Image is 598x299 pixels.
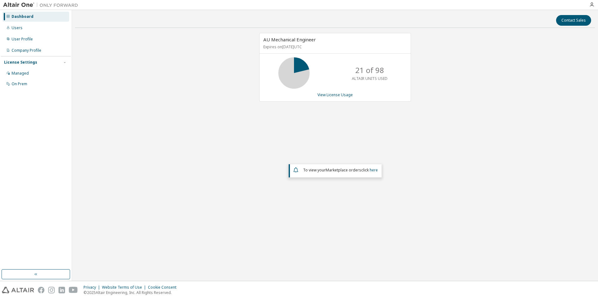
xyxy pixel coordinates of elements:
[355,65,384,76] p: 21 of 98
[263,36,316,43] span: AU Mechanical Engineer
[370,167,378,173] a: here
[148,285,180,290] div: Cookie Consent
[38,287,44,293] img: facebook.svg
[12,14,33,19] div: Dashboard
[2,287,34,293] img: altair_logo.svg
[12,37,33,42] div: User Profile
[48,287,55,293] img: instagram.svg
[58,287,65,293] img: linkedin.svg
[12,71,29,76] div: Managed
[69,287,78,293] img: youtube.svg
[12,25,23,30] div: Users
[352,76,388,81] p: ALTAIR UNITS USED
[3,2,81,8] img: Altair One
[84,290,180,295] p: © 2025 Altair Engineering, Inc. All Rights Reserved.
[12,81,27,87] div: On Prem
[4,60,37,65] div: License Settings
[12,48,41,53] div: Company Profile
[326,167,361,173] em: Marketplace orders
[102,285,148,290] div: Website Terms of Use
[84,285,102,290] div: Privacy
[556,15,591,26] button: Contact Sales
[263,44,405,50] p: Expires on [DATE] UTC
[317,92,353,97] a: View License Usage
[303,167,378,173] span: To view your click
